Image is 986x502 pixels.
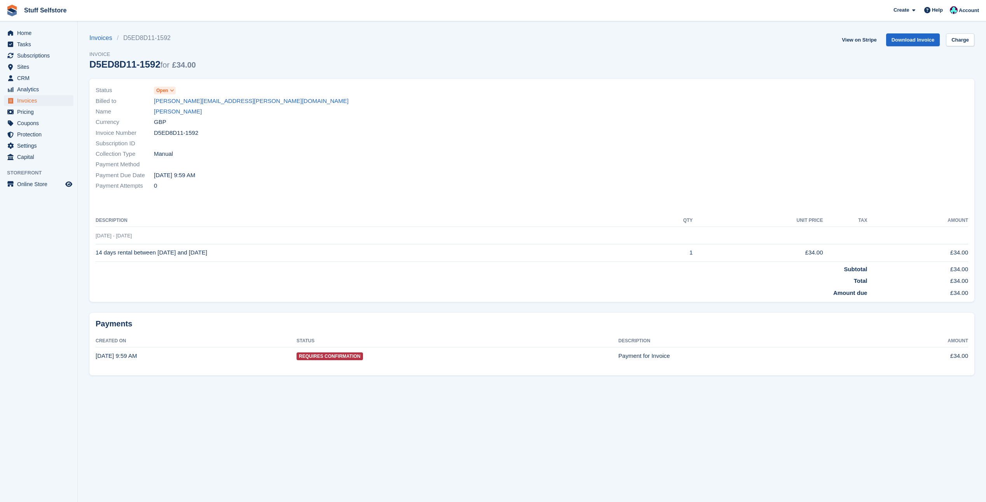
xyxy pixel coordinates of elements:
td: £34.00 [693,244,823,261]
th: Created On [96,335,297,347]
td: 14 days rental between [DATE] and [DATE] [96,244,646,261]
span: Create [894,6,909,14]
span: Sites [17,61,64,72]
span: Collection Type [96,150,154,159]
span: £34.00 [172,61,196,69]
span: Pricing [17,106,64,117]
span: 0 [154,181,157,190]
span: Settings [17,140,64,151]
th: Unit Price [693,214,823,227]
span: Open [156,87,168,94]
span: CRM [17,73,64,84]
a: Charge [946,33,974,46]
span: Billed to [96,97,154,106]
a: menu [4,73,73,84]
span: Invoices [17,95,64,106]
a: Download Invoice [886,33,940,46]
a: menu [4,106,73,117]
th: Amount [869,335,968,347]
th: QTY [646,214,693,227]
th: Description [618,335,869,347]
th: Tax [823,214,867,227]
a: menu [4,118,73,129]
span: Currency [96,118,154,127]
span: Manual [154,150,173,159]
a: Invoices [89,33,117,43]
span: Payment Due Date [96,171,154,180]
a: Open [154,86,176,95]
a: Stuff Selfstore [21,4,70,17]
a: menu [4,61,73,72]
td: £34.00 [869,347,968,364]
a: menu [4,39,73,50]
span: Invoice Number [96,129,154,138]
a: menu [4,95,73,106]
span: Analytics [17,84,64,95]
a: [PERSON_NAME] [154,107,202,116]
td: £34.00 [867,244,968,261]
span: Account [959,7,979,14]
span: Protection [17,129,64,140]
span: GBP [154,118,166,127]
span: Name [96,107,154,116]
th: Status [297,335,618,347]
a: View on Stripe [839,33,880,46]
span: Subscription ID [96,139,154,148]
th: Amount [867,214,968,227]
span: for [161,61,169,69]
td: 1 [646,244,693,261]
span: Online Store [17,179,64,190]
span: Requires Confirmation [297,352,363,360]
th: Description [96,214,646,227]
td: £34.00 [867,286,968,298]
img: stora-icon-8386f47178a22dfd0bd8f6a31ec36ba5ce8667c1dd55bd0f319d3a0aa187defe.svg [6,5,18,16]
span: Storefront [7,169,77,177]
span: Invoice [89,51,196,58]
a: menu [4,152,73,162]
span: Help [932,6,943,14]
a: Preview store [64,180,73,189]
td: £34.00 [867,274,968,286]
a: menu [4,84,73,95]
span: Coupons [17,118,64,129]
span: Payment Attempts [96,181,154,190]
span: Capital [17,152,64,162]
a: menu [4,179,73,190]
a: menu [4,140,73,151]
time: 2025-09-13 08:59:14 UTC [154,171,195,180]
span: [DATE] - [DATE] [96,233,132,239]
td: £34.00 [867,261,968,274]
h2: Payments [96,319,968,329]
span: Subscriptions [17,50,64,61]
span: D5ED8D11-1592 [154,129,198,138]
td: Payment for Invoice [618,347,869,364]
strong: Subtotal [844,266,867,272]
div: D5ED8D11-1592 [89,59,196,70]
span: Status [96,86,154,95]
time: 2025-08-14 08:59:16 UTC [96,352,137,359]
span: Payment Method [96,160,154,169]
a: menu [4,28,73,38]
a: [PERSON_NAME][EMAIL_ADDRESS][PERSON_NAME][DOMAIN_NAME] [154,97,349,106]
a: menu [4,50,73,61]
img: Simon Gardner [950,6,958,14]
span: Tasks [17,39,64,50]
strong: Total [854,277,867,284]
a: menu [4,129,73,140]
strong: Amount due [833,289,867,296]
span: Home [17,28,64,38]
nav: breadcrumbs [89,33,196,43]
